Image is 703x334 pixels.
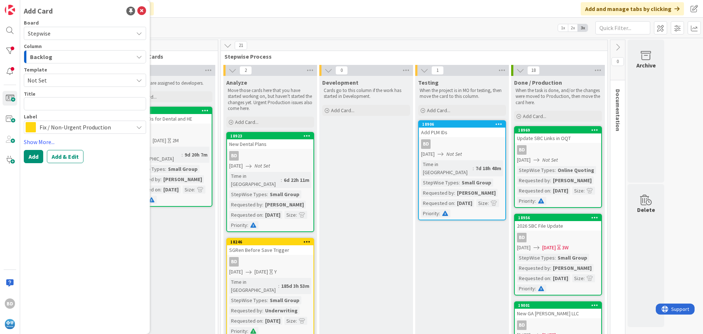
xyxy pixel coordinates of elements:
div: 18969 [518,128,601,133]
span: 21 [235,41,247,50]
div: [DATE] [161,186,181,194]
div: 9d 20h 7m [183,151,209,159]
div: 18956 [515,214,601,221]
div: BD [517,145,527,155]
span: 2 [239,66,252,75]
div: BD [229,257,239,267]
span: 2x [568,24,578,32]
div: Requested on [229,211,262,219]
span: : [160,186,161,194]
span: : [555,166,556,174]
div: BD [515,320,601,330]
div: Small Group [556,254,589,262]
div: Small Group [166,165,200,173]
div: BD [229,151,239,161]
i: Not Set [446,151,462,157]
span: Stepwise Process [224,53,598,60]
span: : [488,199,489,207]
div: BD [5,298,15,309]
div: [DATE] [263,317,282,325]
div: BD [125,126,212,135]
div: [PERSON_NAME] [161,175,204,183]
div: StepWise Types [517,254,555,262]
span: Template [24,67,47,72]
span: : [194,186,195,194]
span: : [454,189,455,197]
div: Requested by [517,176,550,184]
div: 19001 [515,302,601,309]
span: 0 [611,57,624,66]
div: 18956 [518,215,601,220]
span: : [454,199,455,207]
div: Time in [GEOGRAPHIC_DATA] [127,147,182,163]
span: Add Card... [523,113,546,120]
span: : [459,179,460,187]
div: Add and manage tabs by clicking [581,2,684,15]
div: Time in [GEOGRAPHIC_DATA] [229,172,281,188]
div: Add Card [24,5,53,16]
div: 6d 22h 11m [282,176,311,184]
span: [DATE] [153,137,166,144]
p: These cards are assigned to developers. [126,80,211,86]
div: 18923 [230,133,313,139]
span: : [550,176,551,184]
div: Requested on [517,274,550,282]
div: Requested by [421,189,454,197]
div: StepWise Types [229,296,267,304]
div: BD [517,233,527,242]
div: 18969Update SBC Links in OQT [515,127,601,143]
span: : [535,285,536,293]
span: Label [24,114,37,119]
span: : [550,187,551,195]
div: SGRen Before Save Trigger [227,245,313,255]
span: : [535,197,536,205]
div: Requested by [229,201,262,209]
div: Small Group [268,190,301,198]
div: Y [274,268,277,276]
p: Move those cards here that you have started working on, but haven't started the changes yet. Urge... [228,88,313,111]
div: BD [515,233,601,242]
span: : [296,211,297,219]
span: [DATE] [421,150,435,158]
div: StepWise Types [421,179,459,187]
div: Time in [GEOGRAPHIC_DATA] [421,160,473,176]
div: StepWise Types [229,190,267,198]
span: : [262,317,263,325]
i: Not Set [254,162,270,169]
div: 18923New Dental Plans [227,133,313,149]
span: : [247,221,248,229]
span: : [550,264,551,272]
input: Quick Filter... [595,21,650,34]
span: [DATE] [229,162,243,170]
span: 3x [578,24,588,32]
img: avatar [5,319,15,329]
div: Small Group [268,296,301,304]
span: : [182,151,183,159]
div: Requested by [229,307,262,315]
span: Add Card... [331,107,354,114]
span: : [439,209,440,217]
div: Requested on [229,317,262,325]
div: Online Quoting [556,166,596,174]
span: Add Card... [427,107,450,114]
div: [PERSON_NAME] [263,201,306,209]
div: Add PLM IDs [419,128,505,137]
div: 18969 [515,127,601,133]
div: Size [183,186,194,194]
div: 18906Add PLM IDs [419,121,505,137]
div: 3W [562,244,569,252]
div: Size [476,199,488,207]
div: 18906 [422,122,505,127]
span: [DATE] [517,156,531,164]
div: Size [284,317,296,325]
span: : [278,282,279,290]
div: [DATE] [551,187,570,195]
span: : [267,296,268,304]
div: [PERSON_NAME] [551,176,594,184]
span: : [267,190,268,198]
div: Size [284,211,296,219]
div: 19006 [125,107,212,114]
span: Assigned Cards [123,53,209,60]
div: Delete [637,205,655,214]
div: StepWise Types [517,166,555,174]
